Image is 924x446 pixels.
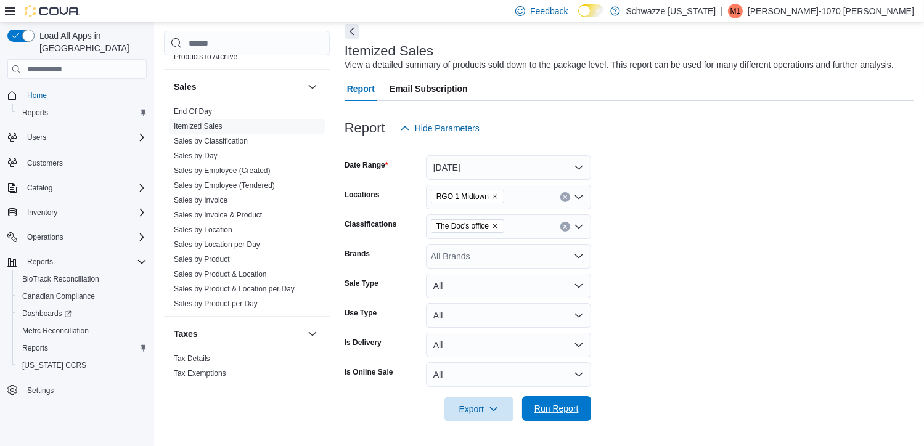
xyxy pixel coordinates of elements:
[522,396,591,421] button: Run Report
[22,205,62,220] button: Inventory
[2,179,152,197] button: Catalog
[2,86,152,104] button: Home
[728,4,743,18] div: Monica-1070 Becerra
[17,341,53,355] a: Reports
[174,121,223,131] span: Itemized Sales
[426,155,591,180] button: [DATE]
[12,305,152,322] a: Dashboards
[574,222,584,232] button: Open list of options
[164,351,330,386] div: Taxes
[174,180,275,190] span: Sales by Employee (Tendered)
[174,299,258,309] span: Sales by Product per Day
[17,289,100,304] a: Canadian Compliance
[7,81,147,431] nav: Complex example
[174,136,248,146] span: Sales by Classification
[574,192,584,202] button: Open list of options
[22,180,147,195] span: Catalog
[27,132,46,142] span: Users
[345,59,894,71] div: View a detailed summary of products sold down to the package level. This report can be used for m...
[436,220,489,232] span: The Doc's office
[748,4,914,18] p: [PERSON_NAME]-1070 [PERSON_NAME]
[22,230,68,245] button: Operations
[530,5,568,17] span: Feedback
[22,88,52,103] a: Home
[17,358,147,373] span: Washington CCRS
[174,270,267,278] a: Sales by Product & Location
[452,397,506,421] span: Export
[22,343,48,353] span: Reports
[730,4,741,18] span: M1
[27,232,63,242] span: Operations
[25,5,80,17] img: Cova
[390,76,468,101] span: Email Subscription
[17,358,91,373] a: [US_STATE] CCRS
[305,326,320,341] button: Taxes
[35,30,147,54] span: Load All Apps in [GEOGRAPHIC_DATA]
[345,24,359,39] button: Next
[22,326,89,336] span: Metrc Reconciliation
[27,386,54,395] span: Settings
[174,369,226,378] a: Tax Exemptions
[22,108,48,118] span: Reports
[578,4,604,17] input: Dark Mode
[174,254,230,264] span: Sales by Product
[12,104,152,121] button: Reports
[174,225,232,234] a: Sales by Location
[345,367,393,377] label: Is Online Sale
[345,190,380,200] label: Locations
[174,354,210,363] a: Tax Details
[174,354,210,363] span: Tax Details
[27,183,52,193] span: Catalog
[17,323,147,338] span: Metrc Reconciliation
[305,79,320,94] button: Sales
[174,240,260,249] a: Sales by Location per Day
[574,251,584,261] button: Open list of options
[491,222,499,230] button: Remove The Doc's office from selection in this group
[22,360,86,370] span: [US_STATE] CCRS
[345,308,377,318] label: Use Type
[22,383,59,398] a: Settings
[174,107,212,116] a: End Of Day
[22,274,99,284] span: BioTrack Reconciliation
[12,357,152,374] button: [US_STATE] CCRS
[174,196,227,205] a: Sales by Invoice
[22,87,147,103] span: Home
[426,274,591,298] button: All
[17,105,147,120] span: Reports
[436,190,489,203] span: RGO 1 Midtown
[27,158,63,168] span: Customers
[12,288,152,305] button: Canadian Compliance
[17,323,94,338] a: Metrc Reconciliation
[174,107,212,116] span: End Of Day
[721,4,723,18] p: |
[426,303,591,328] button: All
[174,211,262,219] a: Sales by Invoice & Product
[626,4,716,18] p: Schwazze [US_STATE]
[345,338,382,347] label: Is Delivery
[174,81,303,93] button: Sales
[174,299,258,308] a: Sales by Product per Day
[174,328,303,340] button: Taxes
[22,383,147,398] span: Settings
[174,81,197,93] h3: Sales
[578,17,579,18] span: Dark Mode
[345,160,388,170] label: Date Range
[22,254,58,269] button: Reports
[174,284,295,294] span: Sales by Product & Location per Day
[17,289,147,304] span: Canadian Compliance
[17,341,147,355] span: Reports
[164,104,330,316] div: Sales
[22,230,147,245] span: Operations
[174,151,218,161] span: Sales by Day
[174,181,275,190] a: Sales by Employee (Tendered)
[2,129,152,146] button: Users
[22,155,147,170] span: Customers
[174,52,237,62] span: Products to Archive
[22,130,147,145] span: Users
[426,362,591,387] button: All
[560,192,570,202] button: Clear input
[22,254,147,269] span: Reports
[2,229,152,246] button: Operations
[174,137,248,145] a: Sales by Classification
[444,397,513,421] button: Export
